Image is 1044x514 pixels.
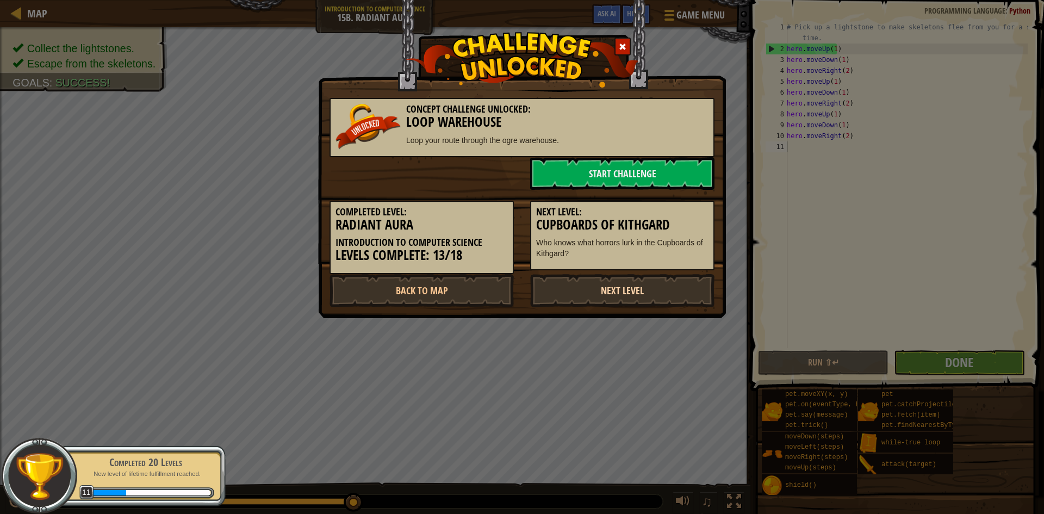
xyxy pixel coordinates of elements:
p: New level of lifetime fulfillment reached. [77,470,214,478]
span: Concept Challenge Unlocked: [406,102,531,116]
div: Completed 20 Levels [77,455,214,470]
a: Back to Map [330,274,514,307]
h5: Completed Level: [335,207,508,218]
img: unlocked_banner.png [335,104,401,150]
h5: Next Level: [536,207,709,218]
a: Next Level [530,274,714,307]
h5: Introduction to Computer Science [335,237,508,248]
h3: Levels Complete: 13/18 [335,248,508,263]
p: Loop your route through the ogre warehouse. [335,135,709,146]
h3: Loop Warehouse [335,115,709,129]
h3: Cupboards of Kithgard [536,218,709,232]
img: challenge_unlocked.png [406,32,639,88]
a: Start Challenge [530,157,714,190]
span: 11 [79,485,94,500]
p: Who knows what horrors lurk in the Cupboards of Kithgard? [536,237,709,259]
h3: Radiant Aura [335,218,508,232]
img: trophy.png [15,451,64,501]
